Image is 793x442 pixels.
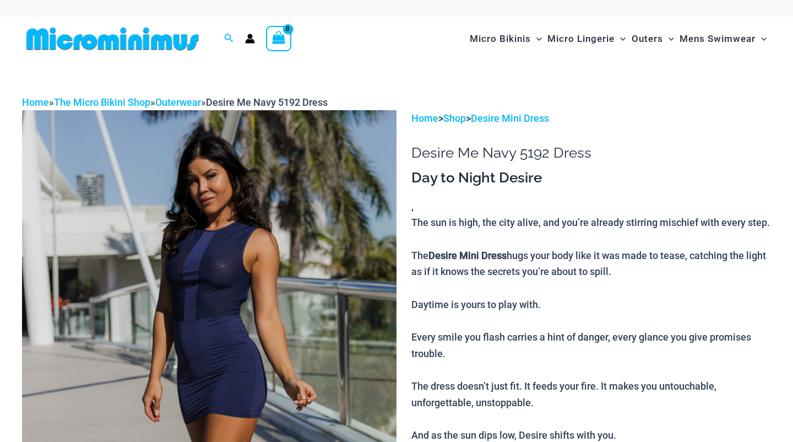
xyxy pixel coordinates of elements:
[615,25,626,53] span: Menu Toggle
[531,25,542,53] span: Menu Toggle
[545,22,628,56] a: Micro LingerieMenu ToggleMenu Toggle
[443,112,466,124] a: Shop
[245,34,255,44] a: Account icon link
[663,25,674,53] span: Menu Toggle
[547,25,615,53] span: Micro Lingerie
[155,96,201,108] a: Outerwear
[206,96,328,108] span: Desire Me Navy 5192 Dress
[22,26,203,51] img: MM SHOP LOGO FLAT
[470,25,531,53] span: Micro Bikinis
[266,26,291,51] a: View Shopping Cart, empty
[471,112,549,124] a: Desire Mini Dress
[756,25,767,53] span: Menu Toggle
[22,96,49,108] a: Home
[465,20,771,57] nav: Site Navigation
[411,169,771,187] h3: Day to Night Desire
[411,110,771,127] p: > >
[467,22,545,56] a: Micro BikinisMenu ToggleMenu Toggle
[224,32,234,46] a: Search icon link
[629,22,677,56] a: OutersMenu ToggleMenu Toggle
[411,112,438,124] a: Home
[680,25,756,53] span: Mens Swimwear
[22,96,328,108] span: » » »
[411,144,771,161] h1: Desire Me Navy 5192 Dress
[632,25,663,53] span: Outers
[428,250,507,261] b: Desire Mini Dress
[54,96,150,108] a: The Micro Bikini Shop
[677,22,769,56] a: Mens SwimwearMenu ToggleMenu Toggle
